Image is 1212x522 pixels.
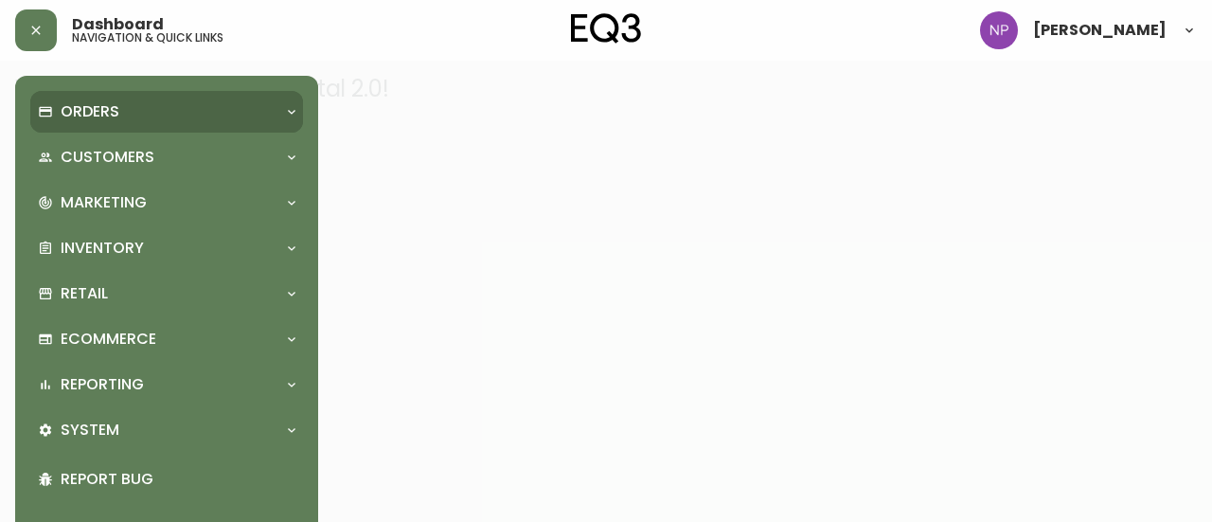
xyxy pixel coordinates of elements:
[72,32,223,44] h5: navigation & quick links
[30,136,303,178] div: Customers
[30,318,303,360] div: Ecommerce
[61,329,156,350] p: Ecommerce
[571,13,641,44] img: logo
[30,182,303,224] div: Marketing
[61,283,108,304] p: Retail
[30,364,303,405] div: Reporting
[980,11,1018,49] img: 50f1e64a3f95c89b5c5247455825f96f
[61,469,295,490] p: Report Bug
[30,227,303,269] div: Inventory
[30,273,303,315] div: Retail
[1033,23,1167,38] span: [PERSON_NAME]
[61,238,144,259] p: Inventory
[61,374,144,395] p: Reporting
[30,455,303,504] div: Report Bug
[61,101,119,122] p: Orders
[61,420,119,441] p: System
[72,17,164,32] span: Dashboard
[61,192,147,213] p: Marketing
[30,409,303,451] div: System
[61,147,154,168] p: Customers
[30,91,303,133] div: Orders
